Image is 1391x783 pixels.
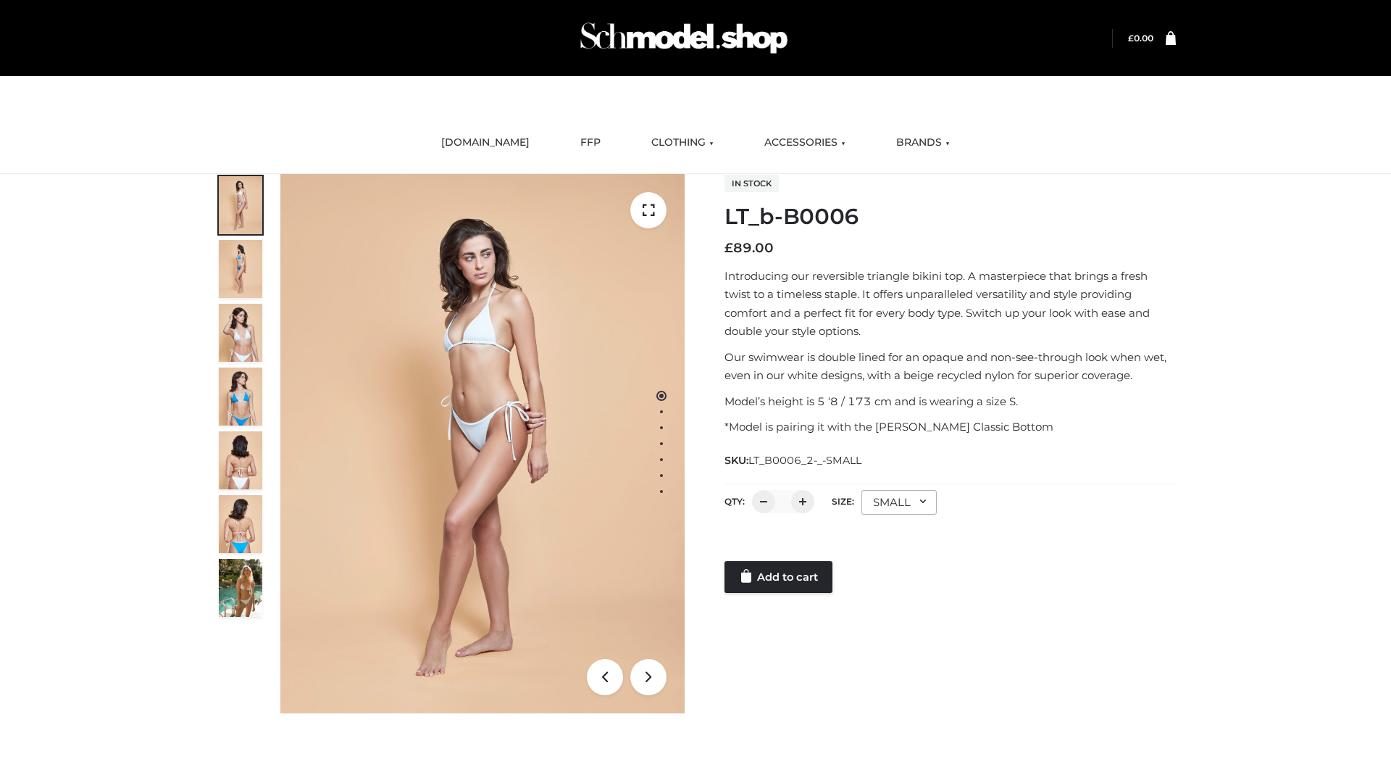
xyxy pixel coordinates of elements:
[219,431,262,489] img: ArielClassicBikiniTop_CloudNine_AzureSky_OW114ECO_7-scaled.jpg
[724,496,745,507] label: QTY:
[861,490,937,515] div: SMALL
[219,368,262,426] img: ArielClassicBikiniTop_CloudNine_AzureSky_OW114ECO_4-scaled.jpg
[219,240,262,298] img: ArielClassicBikiniTop_CloudNine_AzureSky_OW114ECO_2-scaled.jpg
[724,204,1176,230] h1: LT_b-B0006
[219,304,262,362] img: ArielClassicBikiniTop_CloudNine_AzureSky_OW114ECO_3-scaled.jpg
[280,174,685,713] img: ArielClassicBikiniTop_CloudNine_AzureSky_OW114ECO_1
[753,127,856,159] a: ACCESSORIES
[885,127,961,159] a: BRANDS
[1128,33,1134,43] span: £
[219,559,262,617] img: Arieltop_CloudNine_AzureSky2.jpg
[724,240,774,256] bdi: 89.00
[430,127,540,159] a: [DOMAIN_NAME]
[219,176,262,234] img: ArielClassicBikiniTop_CloudNine_AzureSky_OW114ECO_1-scaled.jpg
[724,348,1176,385] p: Our swimwear is double lined for an opaque and non-see-through look when wet, even in our white d...
[724,267,1176,341] p: Introducing our reversible triangle bikini top. A masterpiece that brings a fresh twist to a time...
[640,127,724,159] a: CLOTHING
[569,127,611,159] a: FFP
[832,496,854,507] label: Size:
[575,9,793,67] img: Schmodel Admin 964
[1128,33,1153,43] a: £0.00
[219,495,262,553] img: ArielClassicBikiniTop_CloudNine_AzureSky_OW114ECO_8-scaled.jpg
[724,418,1176,436] p: *Model is pairing it with the [PERSON_NAME] Classic Bottom
[724,175,779,192] span: In stock
[1128,33,1153,43] bdi: 0.00
[724,561,832,593] a: Add to cart
[724,392,1176,411] p: Model’s height is 5 ‘8 / 173 cm and is wearing a size S.
[724,240,733,256] span: £
[748,454,861,467] span: LT_B0006_2-_-SMALL
[724,452,863,469] span: SKU:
